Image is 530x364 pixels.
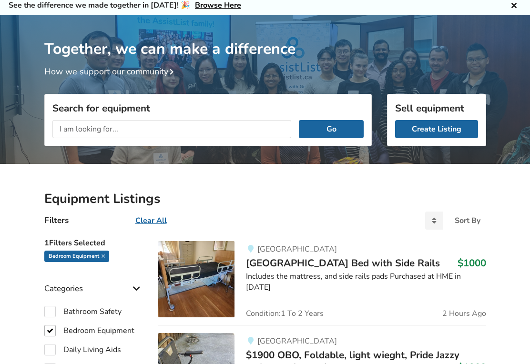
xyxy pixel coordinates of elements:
[44,264,143,298] div: Categories
[299,120,363,138] button: Go
[44,251,109,262] div: Bedroom Equipment
[158,241,234,317] img: bedroom equipment-halsa hospital bed with side rails
[44,344,121,355] label: Daily Living Aids
[395,102,478,114] h3: Sell equipment
[9,0,241,10] h5: See the difference we made together in [DATE]! 🎉
[246,310,324,317] span: Condition: 1 To 2 Years
[257,336,337,346] span: [GEOGRAPHIC_DATA]
[44,191,486,207] h2: Equipment Listings
[257,244,337,254] span: [GEOGRAPHIC_DATA]
[44,325,134,336] label: Bedroom Equipment
[44,15,486,59] h1: Together, we can make a difference
[458,257,486,269] h3: $1000
[52,120,292,138] input: I am looking for...
[395,120,478,138] a: Create Listing
[44,66,178,77] a: How we support our community
[135,215,167,226] u: Clear All
[246,271,486,293] div: Includes the mattress, and side rails pads Purchased at HME in [DATE]
[44,306,122,317] label: Bathroom Safety
[44,233,143,251] h5: 1 Filters Selected
[52,102,364,114] h3: Search for equipment
[158,241,486,325] a: bedroom equipment-halsa hospital bed with side rails[GEOGRAPHIC_DATA][GEOGRAPHIC_DATA] Bed with S...
[44,215,69,226] h4: Filters
[246,256,440,270] span: [GEOGRAPHIC_DATA] Bed with Side Rails
[455,217,480,224] div: Sort By
[442,310,486,317] span: 2 Hours Ago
